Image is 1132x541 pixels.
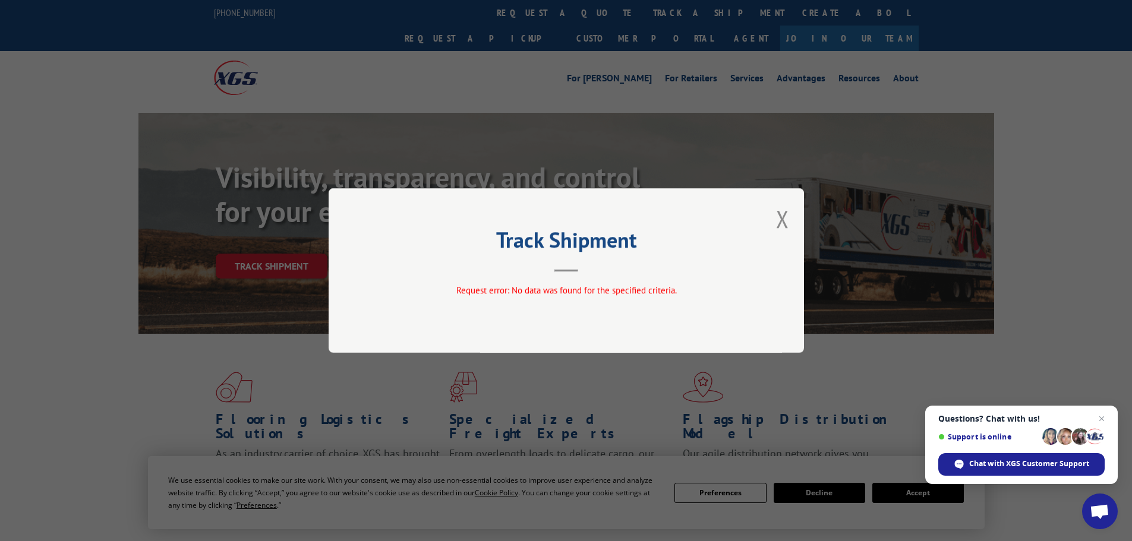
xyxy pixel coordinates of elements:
span: Request error: No data was found for the specified criteria. [456,284,676,296]
span: Questions? Chat with us! [938,414,1105,423]
span: Close chat [1095,412,1109,426]
h2: Track Shipment [388,232,745,254]
span: Chat with XGS Customer Support [969,458,1089,469]
button: Close modal [776,203,789,235]
div: Open chat [1082,493,1118,529]
div: Chat with XGS Customer Support [938,453,1105,476]
span: Support is online [938,432,1038,441]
